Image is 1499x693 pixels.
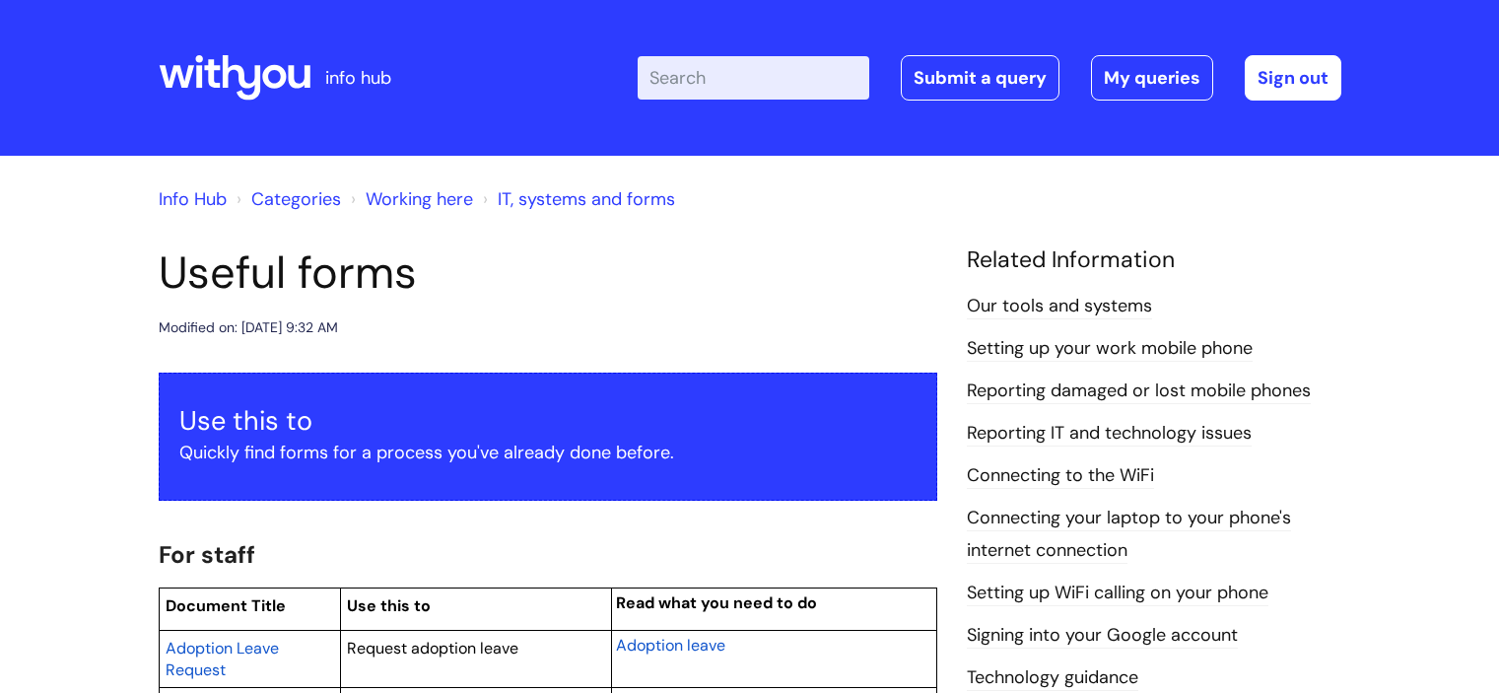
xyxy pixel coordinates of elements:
input: Search [638,56,869,100]
li: IT, systems and forms [478,183,675,215]
a: My queries [1091,55,1213,101]
a: Reporting IT and technology issues [967,421,1252,447]
a: Setting up WiFi calling on your phone [967,581,1268,606]
span: Adoption Leave Request [166,638,279,680]
a: Our tools and systems [967,294,1152,319]
span: For staff [159,539,255,570]
a: Adoption Leave Request [166,636,279,681]
li: Solution home [232,183,341,215]
a: Adoption leave [616,633,725,657]
a: IT, systems and forms [498,187,675,211]
a: Signing into your Google account [967,623,1238,649]
div: Modified on: [DATE] 9:32 AM [159,315,338,340]
span: Document Title [166,595,286,616]
a: Connecting your laptop to your phone's internet connection [967,506,1291,563]
span: Use this to [347,595,431,616]
a: Setting up your work mobile phone [967,336,1253,362]
li: Working here [346,183,473,215]
span: Read what you need to do [616,592,817,613]
p: Quickly find forms for a process you've already done before. [179,437,917,468]
a: Sign out [1245,55,1341,101]
span: Adoption leave [616,635,725,656]
a: Info Hub [159,187,227,211]
h3: Use this to [179,405,917,437]
a: Submit a query [901,55,1059,101]
a: Categories [251,187,341,211]
h1: Useful forms [159,246,937,300]
span: Request adoption leave [347,638,518,658]
a: Working here [366,187,473,211]
h4: Related Information [967,246,1341,274]
p: info hub [325,62,391,94]
a: Connecting to the WiFi [967,463,1154,489]
a: Technology guidance [967,665,1138,691]
div: | - [638,55,1341,101]
a: Reporting damaged or lost mobile phones [967,379,1311,404]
